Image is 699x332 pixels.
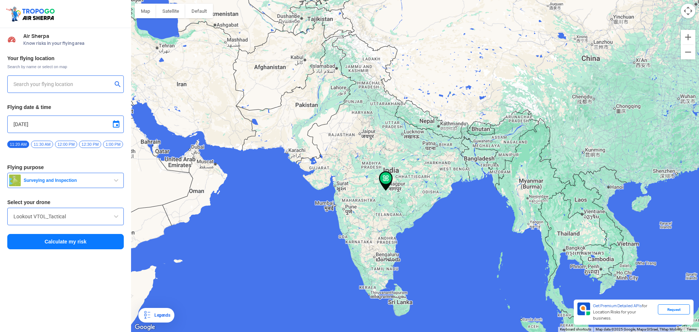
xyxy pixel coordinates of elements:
[560,327,591,332] button: Keyboard shortcuts
[590,302,658,322] div: for Location Risks for your business.
[7,200,124,205] h3: Select your drone
[55,141,77,148] span: 12:00 PM
[577,302,590,315] img: Premium APIs
[7,234,124,249] button: Calculate my risk
[5,5,57,22] img: ic_tgdronemaps.svg
[103,141,123,148] span: 1:00 PM
[7,165,124,170] h3: Flying purpose
[156,4,185,18] button: Show satellite imagery
[7,64,124,70] span: Search by name or select on map
[681,45,695,59] button: Zoom out
[23,40,124,46] span: Know risks in your flying area
[79,141,101,148] span: 12:30 PM
[21,177,112,183] span: Surveying and Inspection
[23,33,124,39] span: Air Sherpa
[13,80,112,89] input: Search your flying location
[7,56,124,61] h3: Your flying location
[133,323,157,332] a: Open this area in Google Maps (opens a new window)
[7,105,124,110] h3: Flying date & time
[9,175,21,186] img: survey.png
[596,327,682,331] span: Map data ©2025 Google, Mapa GISrael, TMap Mobility
[31,141,53,148] span: 11:30 AM
[133,323,157,332] img: Google
[13,212,118,221] input: Search by name or Brand
[151,311,170,320] div: Legends
[7,173,124,188] button: Surveying and Inspection
[7,35,16,44] img: Risk Scores
[13,120,118,129] input: Select Date
[658,304,690,315] div: Request
[7,141,29,148] span: 11:20 AM
[687,327,697,331] a: Terms
[135,4,156,18] button: Show street map
[681,30,695,44] button: Zoom in
[593,303,642,308] span: Get Premium Detailed APIs
[143,311,151,320] img: Legends
[681,4,695,18] button: Map camera controls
